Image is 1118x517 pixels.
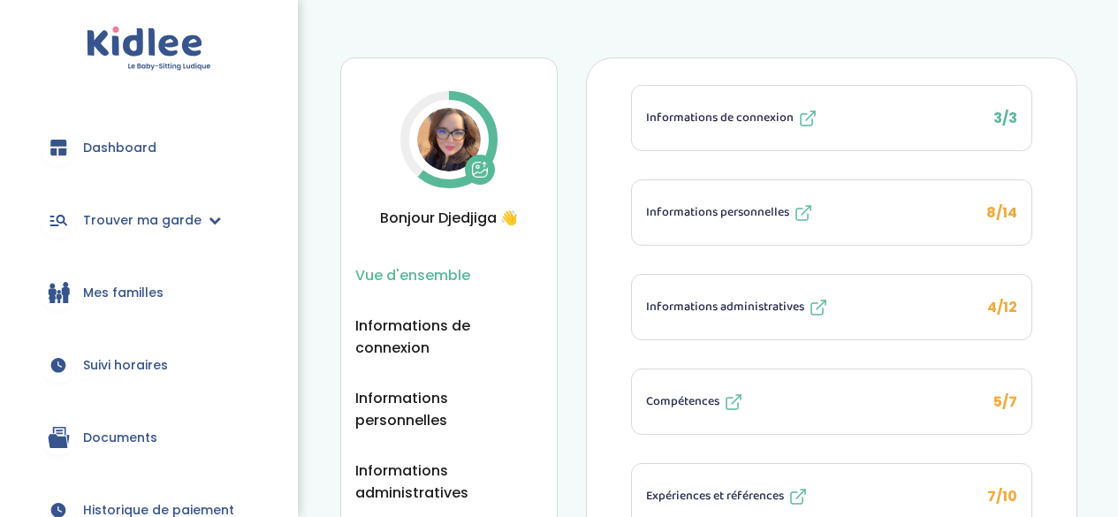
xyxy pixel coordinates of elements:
[631,369,1032,435] li: 5/7
[632,275,1031,339] button: Informations administratives 4/12
[27,188,271,252] a: Trouver ma garde
[646,109,794,127] span: Informations de connexion
[355,460,543,504] button: Informations administratives
[632,86,1031,150] button: Informations de connexion 3/3
[83,284,164,302] span: Mes familles
[27,116,271,179] a: Dashboard
[987,297,1017,317] span: 4/12
[646,392,719,411] span: Compétences
[355,207,543,229] span: Bonjour Djedjiga 👋
[646,203,789,222] span: Informations personnelles
[355,315,543,359] button: Informations de connexion
[83,139,156,157] span: Dashboard
[631,179,1032,246] li: 8/14
[83,211,202,230] span: Trouver ma garde
[631,274,1032,340] li: 4/12
[986,202,1017,223] span: 8/14
[87,27,211,72] img: logo.svg
[632,180,1031,245] button: Informations personnelles 8/14
[646,487,784,506] span: Expériences et références
[993,392,1017,412] span: 5/7
[417,108,481,171] img: Avatar
[27,333,271,397] a: Suivi horaires
[987,486,1017,506] span: 7/10
[355,387,543,431] button: Informations personnelles
[993,108,1017,128] span: 3/3
[631,85,1032,151] li: 3/3
[83,356,168,375] span: Suivi horaires
[27,406,271,469] a: Documents
[646,298,804,316] span: Informations administratives
[632,369,1031,434] button: Compétences 5/7
[83,429,157,447] span: Documents
[355,264,470,286] button: Vue d'ensemble
[27,261,271,324] a: Mes familles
